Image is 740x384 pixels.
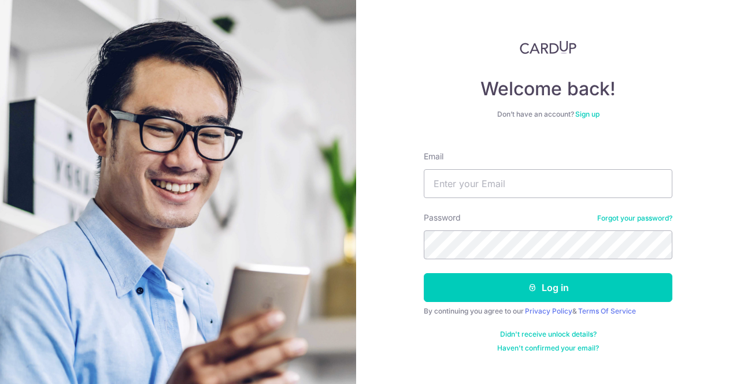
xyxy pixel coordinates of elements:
a: Didn't receive unlock details? [500,330,597,339]
h4: Welcome back! [424,77,672,100]
a: Sign up [575,110,600,118]
a: Haven't confirmed your email? [497,344,599,353]
a: Privacy Policy [525,307,572,315]
input: Enter your Email [424,169,672,198]
a: Terms Of Service [578,307,636,315]
button: Log in [424,273,672,302]
a: Forgot your password? [597,214,672,223]
div: By continuing you agree to our & [424,307,672,316]
label: Password [424,212,461,223]
label: Email [424,151,443,162]
img: CardUp Logo [520,40,576,54]
div: Don’t have an account? [424,110,672,119]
